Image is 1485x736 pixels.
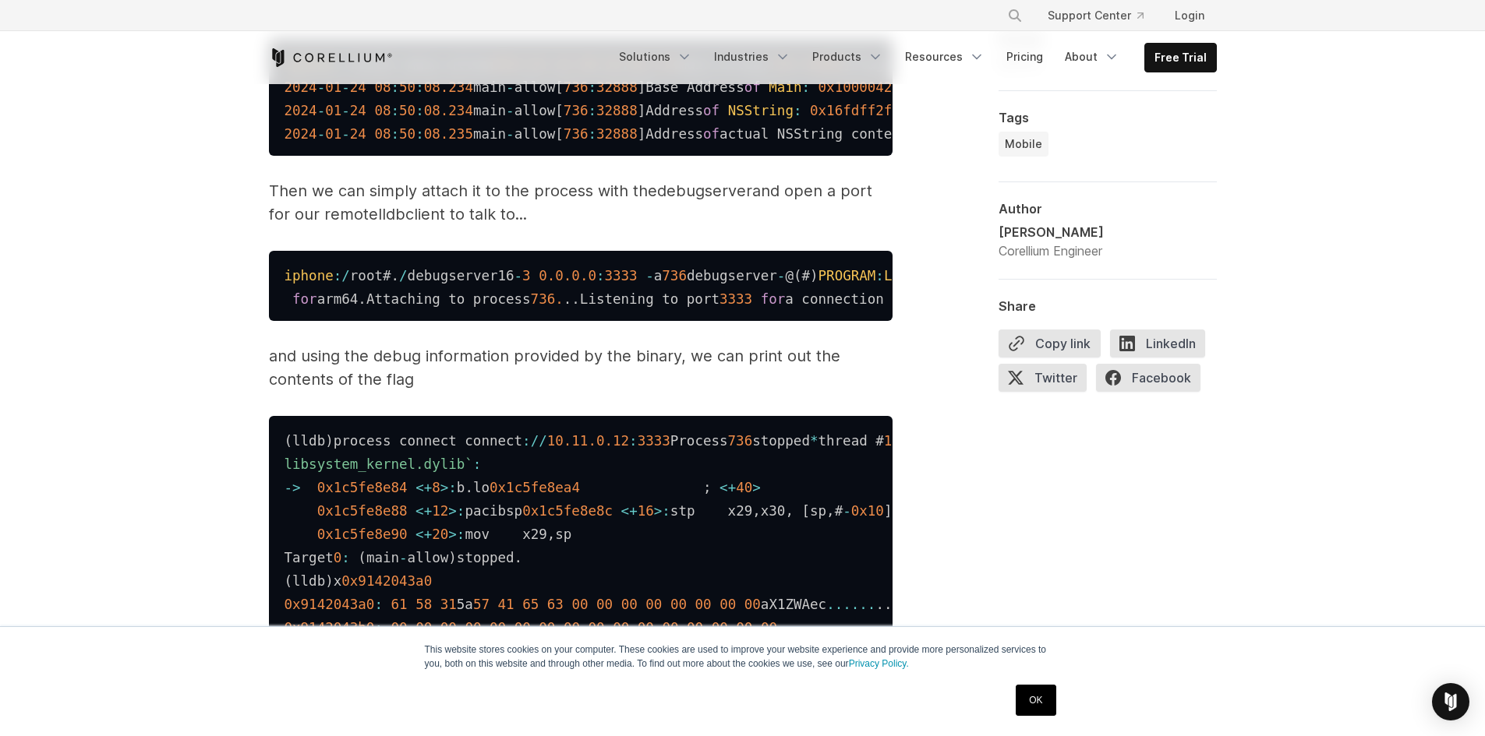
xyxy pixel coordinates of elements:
[638,503,654,519] span: 16
[1110,329,1205,357] span: LinkedIn
[391,103,400,118] span: :
[1055,43,1129,71] a: About
[424,126,473,142] span: 08.235
[391,597,408,612] span: 61
[378,205,405,224] span: lldb
[884,268,917,283] span: LLDB
[514,620,531,636] span: 00
[285,573,293,589] span: (
[610,43,1217,72] div: Navigation Menu
[341,103,350,118] span: -
[325,103,341,118] span: 01
[580,268,596,283] span: .0
[465,480,473,495] span: .
[720,291,752,307] span: 3333
[819,79,909,95] span: 0x10000423c
[448,526,457,542] span: >
[826,503,835,519] span: ,
[490,480,580,495] span: 0x1c5fe8ea4
[728,433,753,449] span: 736
[794,620,819,636] span: ...
[522,597,539,612] span: 65
[547,433,589,449] span: 10.11
[374,597,383,612] span: :
[892,620,917,636] span: ...
[645,268,654,283] span: -
[588,103,596,118] span: :
[531,433,539,449] span: /
[1162,2,1217,30] a: Login
[514,268,523,283] span: -
[884,597,893,612] span: .
[555,126,564,142] span: [
[999,364,1087,392] span: Twitter
[522,268,531,283] span: 3
[769,79,801,95] span: Main
[875,268,884,283] span: :
[415,620,432,636] span: 00
[588,79,596,95] span: :
[399,268,408,283] span: /
[457,503,465,519] span: :
[555,79,564,95] span: [
[391,126,400,142] span: :
[999,241,1104,260] div: Corellium Engineer
[605,268,638,283] span: 3333
[285,268,1139,307] code: root# debugserver16 a debugserver @ # lldb arm64 Attaching to process Listening to port a connect...
[448,550,457,565] span: )
[849,658,909,669] a: Privacy Policy.
[317,526,408,542] span: 0x1c5fe8e90
[285,620,375,636] span: 0x9142043b0
[391,79,400,95] span: :
[868,620,893,636] span: ...
[285,480,293,495] span: -
[285,433,293,449] span: (
[415,79,424,95] span: :
[522,433,531,449] span: :
[571,291,580,307] span: .
[810,268,819,283] span: )
[1016,685,1055,716] a: OK
[350,103,366,118] span: 24
[794,268,802,283] span: (
[1035,2,1156,30] a: Support Center
[374,79,391,95] span: 08
[884,433,893,449] span: 1
[695,597,712,612] span: 00
[424,103,473,118] span: 08.234
[657,181,752,200] span: debugserver
[465,456,473,472] span: `
[803,43,893,71] a: Products
[317,79,326,95] span: -
[317,103,326,118] span: -
[547,597,564,612] span: 63
[596,126,638,142] span: 32888
[424,526,433,542] span: +
[440,480,449,495] span: >
[736,620,752,636] span: 00
[801,79,810,95] span: :
[424,503,433,519] span: +
[285,597,375,612] span: 0x9142043a0
[1001,2,1029,30] button: Search
[654,503,663,519] span: >
[999,132,1048,157] a: Mobile
[884,503,893,519] span: ]
[325,433,334,449] span: )
[399,79,415,95] span: 50
[391,268,400,283] span: .
[539,268,564,283] span: 0.0
[564,268,580,283] span: .0
[448,503,457,519] span: >
[269,181,657,200] span: Then we can simply attach it to the process with the
[613,620,629,636] span: 00
[424,480,433,495] span: +
[522,503,613,519] span: 0x1c5fe8e8c
[629,503,638,519] span: +
[662,503,670,519] span: :
[374,126,391,142] span: 08
[589,620,605,636] span: 00
[399,550,408,565] span: -
[621,597,638,612] span: 00
[851,597,876,612] span: ...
